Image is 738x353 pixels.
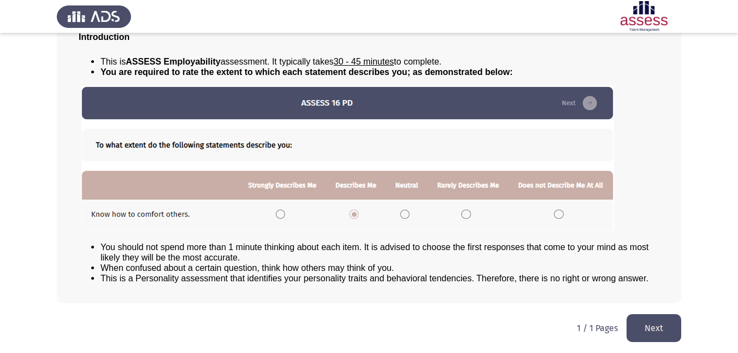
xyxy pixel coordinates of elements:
button: load next page [627,314,681,342]
span: Introduction [79,32,129,42]
span: This is assessment. It typically takes to complete. [101,57,441,66]
b: ASSESS Employability [126,57,220,66]
img: Assess Talent Management logo [57,1,131,32]
span: This is a Personality assessment that identifies your personality traits and behavioral tendencie... [101,274,648,283]
u: 30 - 45 minutes [334,57,394,66]
span: You should not spend more than 1 minute thinking about each item. It is advised to choose the fir... [101,242,649,262]
p: 1 / 1 Pages [577,323,618,333]
span: You are required to rate the extent to which each statement describes you; as demonstrated below: [101,67,513,77]
span: When confused about a certain question, think how others may think of you. [101,263,394,273]
img: Assessment logo of ASSESS Employability - EBI [607,1,681,32]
